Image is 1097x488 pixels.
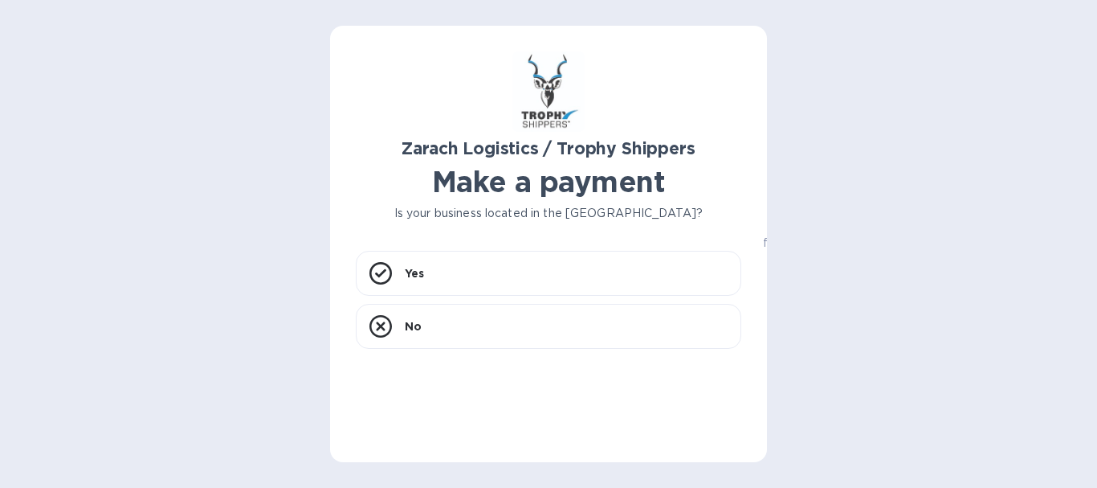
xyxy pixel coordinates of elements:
[356,165,741,199] h1: Make a payment
[405,265,424,281] p: Yes
[402,138,695,158] b: Zarach Logistics / Trophy Shippers
[405,318,422,334] p: No
[356,205,741,222] p: Is your business located in the [GEOGRAPHIC_DATA]?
